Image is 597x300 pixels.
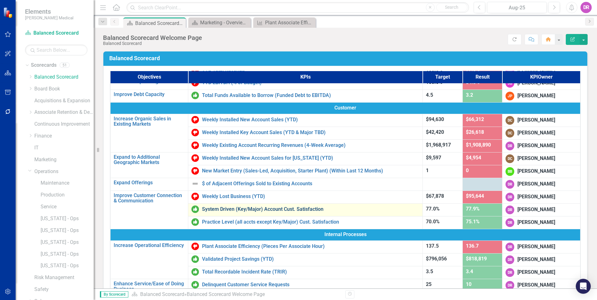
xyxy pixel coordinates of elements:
[517,282,555,289] div: [PERSON_NAME]
[426,167,429,173] span: 1
[502,253,580,266] td: Double-Click to Edit
[188,139,423,152] td: Double-Click to Edit Right Click for Context Menu
[191,116,199,123] img: Below Target
[110,178,188,191] td: Double-Click to Edit Right Click for Context Menu
[34,168,94,175] a: Operations
[34,144,94,152] a: IT
[202,194,419,199] a: Weekly Lost Business (YTD)
[426,129,444,135] span: $42,420
[34,133,94,140] a: Finance
[191,92,199,99] img: On or Above Target
[31,62,57,69] a: Scorecards
[580,2,592,13] div: DR
[110,114,188,152] td: Double-Click to Edit Right Click for Context Menu
[114,193,185,204] a: Improve Customer Connection & Communication
[114,281,185,292] a: Enhance Service/Ease of Doing Business
[135,19,184,27] div: Balanced Scorecard Welcome Page
[517,181,555,188] div: [PERSON_NAME]
[506,268,514,277] div: DR
[426,206,440,212] span: 77.0%
[191,193,199,200] img: Below Target
[190,19,249,27] a: Marketing - Overview Dashboard
[200,19,249,27] div: Marketing - Overview Dashboard
[466,269,473,274] span: 3.4
[191,167,199,175] img: Below Target
[506,255,514,264] div: DR
[114,243,185,248] a: Increase Operational Efficiency
[517,92,555,99] div: [PERSON_NAME]
[445,5,458,10] span: Search
[506,243,514,251] div: DR
[506,92,514,100] div: JP
[202,155,419,161] a: Weekly Installed New Account Sales for [US_STATE] (YTD)
[34,156,94,163] a: Marketing
[41,203,94,210] a: Service
[502,90,580,102] td: Double-Click to Edit
[3,7,14,18] img: ClearPoint Strategy
[25,30,87,37] a: Balanced Scorecard
[103,34,202,41] div: Balanced Scorecard Welcome Page
[506,180,514,189] div: DR
[191,142,199,149] img: Below Target
[34,274,94,281] a: Risk Management
[34,74,94,81] a: Balanced Scorecard
[114,92,185,97] a: Improve Debt Capacity
[41,191,94,199] a: Production
[191,129,199,136] img: Below Target
[191,180,199,187] img: Not Defined
[255,19,314,27] a: Plant Associate Efficiency (Pieces Per Associate Hour)
[140,291,184,297] a: Balanced Scorecard
[502,165,580,178] td: Double-Click to Edit
[41,227,94,234] a: [US_STATE] - Ops
[34,97,94,104] a: Acquisitions & Expansion
[466,243,479,249] span: 136.7
[109,55,584,61] h3: Balanced Scorecard
[426,155,441,161] span: $9,597
[188,127,423,139] td: Double-Click to Edit Right Click for Context Menu
[191,218,199,226] img: On or Above Target
[202,130,419,135] a: Weekly Installed Key Account Sales (YTD & Major TBD)
[502,114,580,127] td: Double-Click to Edit
[506,281,514,290] div: DR
[131,291,341,298] div: »
[517,117,555,124] div: [PERSON_NAME]
[426,243,439,249] span: 137.5
[466,116,484,122] span: $66,312
[506,154,514,163] div: DC
[110,90,188,102] td: Double-Click to Edit Right Click for Context Menu
[188,203,423,216] td: Double-Click to Edit Right Click for Context Menu
[191,268,199,276] img: On or Above Target
[506,116,514,125] div: DC
[466,92,473,98] span: 3.2
[487,2,547,13] button: Aug-25
[41,262,94,269] a: [US_STATE] - Ops
[188,114,423,127] td: Double-Click to Edit Right Click for Context Menu
[466,281,471,287] span: 10
[426,256,447,262] span: $796,056
[191,206,199,213] img: On or Above Target
[202,143,419,148] a: Weekly Existing Account Recurring Revenues (4-Week Average)
[202,206,419,212] a: System Driven (Key/Major) Account Cust. Satisfaction
[110,102,580,114] td: Double-Click to Edit
[517,219,555,226] div: [PERSON_NAME]
[506,218,514,227] div: DR
[466,142,491,148] span: $1,908,890
[25,45,87,56] input: Search Below...
[517,142,555,149] div: [PERSON_NAME]
[517,168,555,175] div: [PERSON_NAME]
[502,216,580,229] td: Double-Click to Edit
[466,167,469,173] span: 0
[110,191,188,229] td: Double-Click to Edit Right Click for Context Menu
[426,269,433,274] span: 3.5
[114,154,185,165] a: Expand to Additional Geographic Markets
[188,90,423,102] td: Double-Click to Edit Right Click for Context Menu
[517,193,555,201] div: [PERSON_NAME]
[506,142,514,150] div: DR
[466,219,480,225] span: 75.1%
[517,256,555,263] div: [PERSON_NAME]
[202,219,419,225] a: Practice Level (all accts except Key/Major) Cust. Satisfaction
[60,63,70,68] div: 51
[265,19,314,27] div: Plant Associate Efficiency (Pieces Per Associate Hour)
[426,281,432,287] span: 25
[202,282,419,288] a: Delinquent Customer Service Requests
